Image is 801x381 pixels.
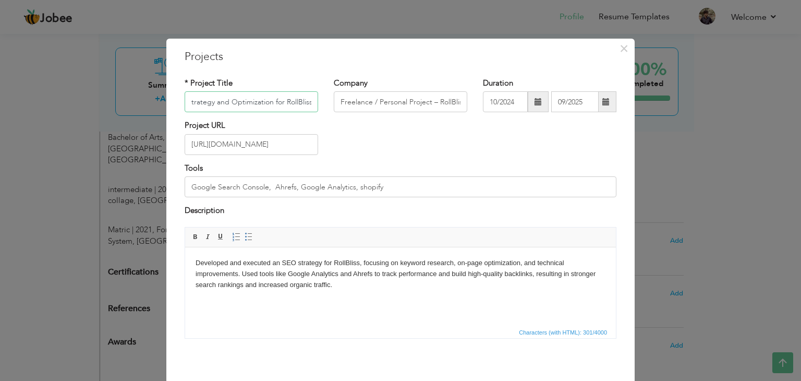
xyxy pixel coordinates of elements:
label: Tools [185,163,203,174]
label: Duration [483,78,513,89]
label: Description [185,205,224,216]
h3: Projects [185,49,616,65]
span: × [620,39,628,58]
button: Close [615,40,632,57]
label: * Project Title [185,78,233,89]
label: Company [334,78,368,89]
input: From [483,91,528,112]
a: Insert/Remove Numbered List [230,231,242,243]
div: Statistics [517,328,610,337]
a: Italic [202,231,214,243]
iframe: Rich Text Editor, projectEditor [185,247,616,326]
a: Bold [190,231,201,243]
input: Present [551,91,599,112]
a: Underline [215,231,226,243]
span: Characters (with HTML): 301/4000 [517,328,609,337]
a: Insert/Remove Bulleted List [243,231,254,243]
label: Project URL [185,120,225,131]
